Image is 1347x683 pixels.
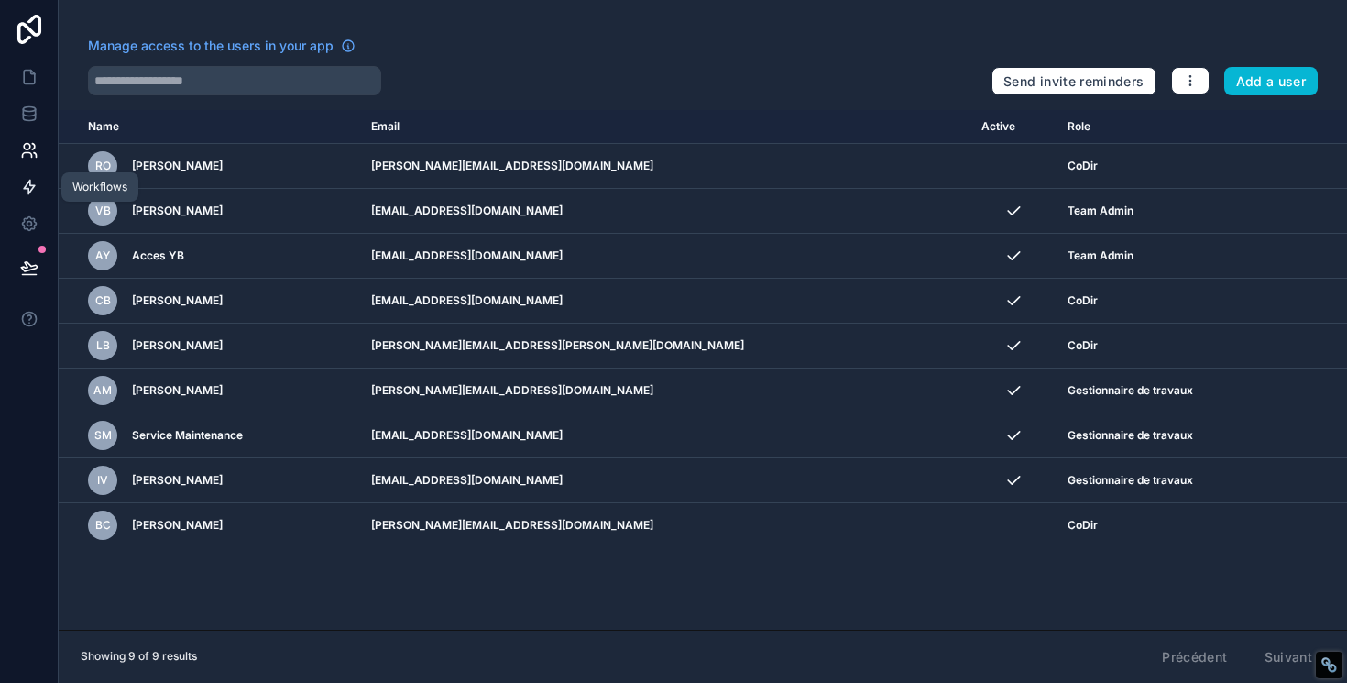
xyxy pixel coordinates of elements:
span: RO [95,159,111,173]
td: [PERSON_NAME][EMAIL_ADDRESS][DOMAIN_NAME] [360,503,970,548]
td: [PERSON_NAME][EMAIL_ADDRESS][DOMAIN_NAME] [360,369,970,413]
span: Gestionnaire de travaux [1068,473,1193,488]
span: CoDir [1068,518,1098,533]
span: CoDir [1068,293,1098,308]
th: Name [59,110,360,144]
div: Workflows [72,180,127,194]
span: Manage access to the users in your app [88,37,334,55]
span: LB [96,338,110,353]
div: Restore Info Box &#10;&#10;NoFollow Info:&#10; META-Robots NoFollow: &#09;false&#10; META-Robots ... [1320,656,1338,674]
td: [EMAIL_ADDRESS][DOMAIN_NAME] [360,413,970,458]
span: SM [94,428,112,443]
span: Service Maintenance [132,428,243,443]
button: Add a user [1224,67,1319,96]
button: Send invite reminders [991,67,1155,96]
th: Email [360,110,970,144]
span: VB [95,204,111,218]
th: Role [1057,110,1285,144]
span: AY [95,248,110,263]
span: [PERSON_NAME] [132,159,223,173]
span: AM [93,383,112,398]
td: [PERSON_NAME][EMAIL_ADDRESS][DOMAIN_NAME] [360,144,970,189]
span: [PERSON_NAME] [132,338,223,353]
span: CoDir [1068,159,1098,173]
span: [PERSON_NAME] [132,518,223,533]
td: [PERSON_NAME][EMAIL_ADDRESS][PERSON_NAME][DOMAIN_NAME] [360,324,970,369]
td: [EMAIL_ADDRESS][DOMAIN_NAME] [360,279,970,324]
th: Active [970,110,1057,144]
span: Gestionnaire de travaux [1068,383,1193,398]
span: BC [95,518,111,533]
span: Showing 9 of 9 results [81,649,197,664]
span: Acces YB [132,248,184,263]
span: [PERSON_NAME] [132,383,223,398]
span: IV [97,473,108,488]
td: [EMAIL_ADDRESS][DOMAIN_NAME] [360,458,970,503]
span: Team Admin [1068,204,1133,218]
div: scrollable content [59,110,1347,630]
a: Manage access to the users in your app [88,37,356,55]
span: CB [95,293,111,308]
span: [PERSON_NAME] [132,473,223,488]
span: [PERSON_NAME] [132,204,223,218]
span: [PERSON_NAME] [132,293,223,308]
td: [EMAIL_ADDRESS][DOMAIN_NAME] [360,234,970,279]
span: CoDir [1068,338,1098,353]
span: Team Admin [1068,248,1133,263]
span: Gestionnaire de travaux [1068,428,1193,443]
td: [EMAIL_ADDRESS][DOMAIN_NAME] [360,189,970,234]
